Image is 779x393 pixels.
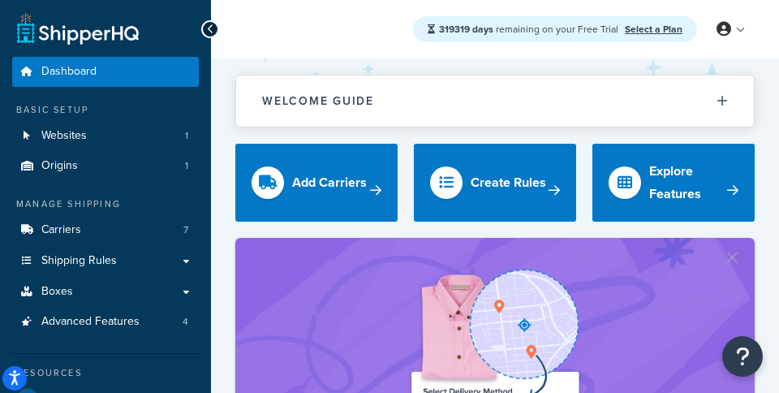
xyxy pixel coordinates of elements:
[185,159,188,173] span: 1
[41,315,140,329] span: Advanced Features
[12,307,199,337] li: Advanced Features
[41,65,97,79] span: Dashboard
[471,171,546,194] div: Create Rules
[12,366,199,380] div: Resources
[235,144,398,222] a: Add Carriers
[12,197,199,211] div: Manage Shipping
[12,246,199,276] a: Shipping Rules
[439,22,621,37] span: remaining on your Free Trial
[41,159,78,173] span: Origins
[41,129,87,143] span: Websites
[41,254,117,268] span: Shipping Rules
[414,144,576,222] a: Create Rules
[183,223,188,237] span: 7
[292,171,367,194] div: Add Carriers
[12,307,199,337] a: Advanced Features4
[722,336,763,377] button: Open Resource Center
[12,215,199,245] li: Carriers
[649,160,727,205] div: Explore Features
[185,129,188,143] span: 1
[236,76,754,127] button: Welcome Guide
[12,57,199,87] a: Dashboard
[41,223,81,237] span: Carriers
[12,121,199,151] li: Websites
[262,95,374,107] h2: Welcome Guide
[41,285,73,299] span: Boxes
[625,22,682,37] a: Select a Plan
[12,151,199,181] a: Origins1
[12,151,199,181] li: Origins
[12,121,199,151] a: Websites1
[592,144,755,222] a: Explore Features
[439,22,493,37] strong: 319319 days
[12,103,199,117] div: Basic Setup
[183,315,188,329] span: 4
[12,215,199,245] a: Carriers7
[12,277,199,307] a: Boxes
